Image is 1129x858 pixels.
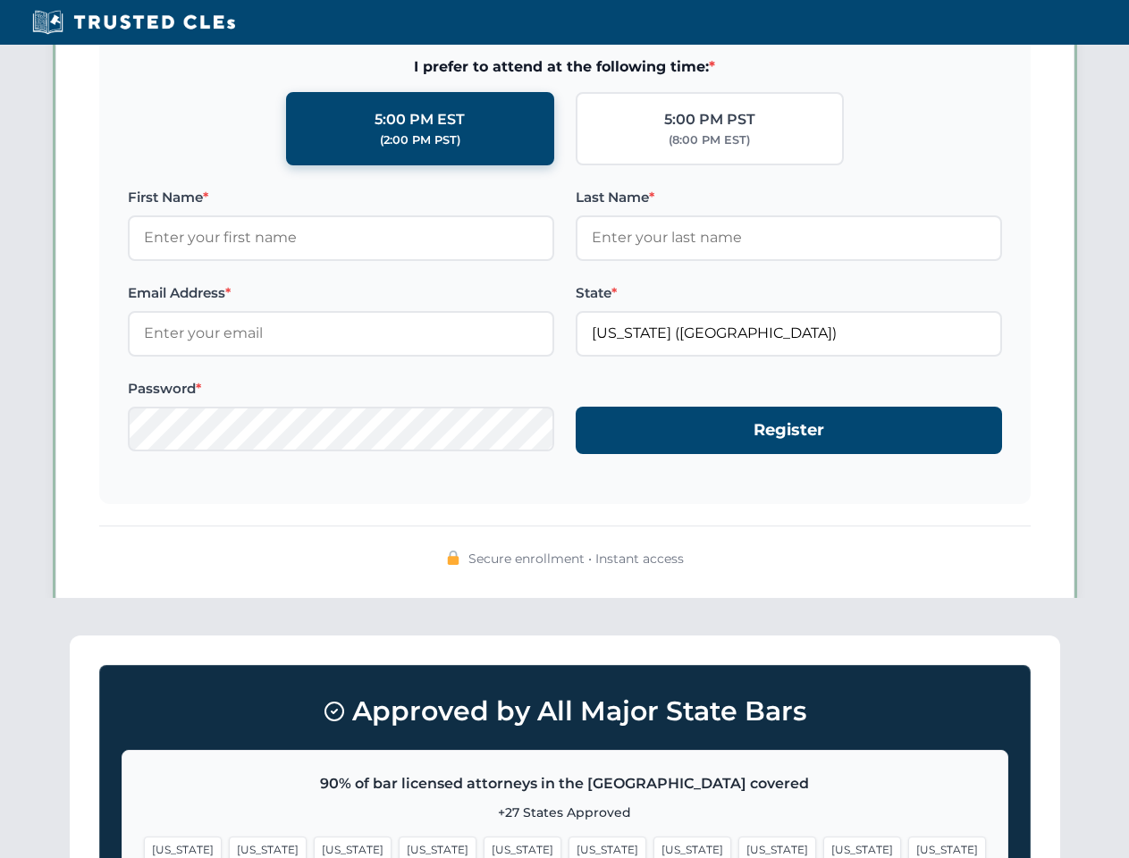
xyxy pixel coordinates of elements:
[576,282,1002,304] label: State
[122,687,1008,736] h3: Approved by All Major State Bars
[128,311,554,356] input: Enter your email
[128,215,554,260] input: Enter your first name
[144,772,986,795] p: 90% of bar licensed attorneys in the [GEOGRAPHIC_DATA] covered
[576,187,1002,208] label: Last Name
[576,311,1002,356] input: Florida (FL)
[144,803,986,822] p: +27 States Approved
[576,215,1002,260] input: Enter your last name
[576,407,1002,454] button: Register
[128,55,1002,79] span: I prefer to attend at the following time:
[664,108,755,131] div: 5:00 PM PST
[128,378,554,400] label: Password
[446,551,460,565] img: 🔒
[128,187,554,208] label: First Name
[468,549,684,568] span: Secure enrollment • Instant access
[375,108,465,131] div: 5:00 PM EST
[380,131,460,149] div: (2:00 PM PST)
[128,282,554,304] label: Email Address
[27,9,240,36] img: Trusted CLEs
[669,131,750,149] div: (8:00 PM EST)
